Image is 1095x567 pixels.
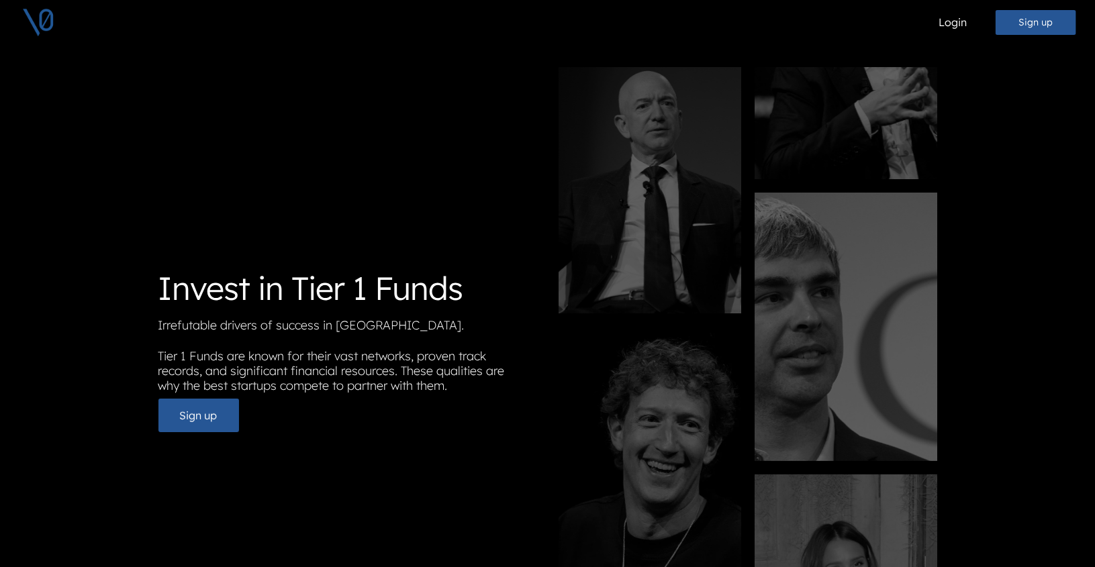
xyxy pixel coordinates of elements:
[996,10,1076,35] button: Sign up
[158,399,239,432] button: Sign up
[912,8,993,36] button: Login
[21,5,55,39] img: V0 logo
[158,269,537,308] h1: Invest in Tier 1 Funds
[158,349,537,399] p: Tier 1 Funds are known for their vast networks, proven track records, and significant financial r...
[158,318,537,338] p: Irrefutable drivers of success in [GEOGRAPHIC_DATA].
